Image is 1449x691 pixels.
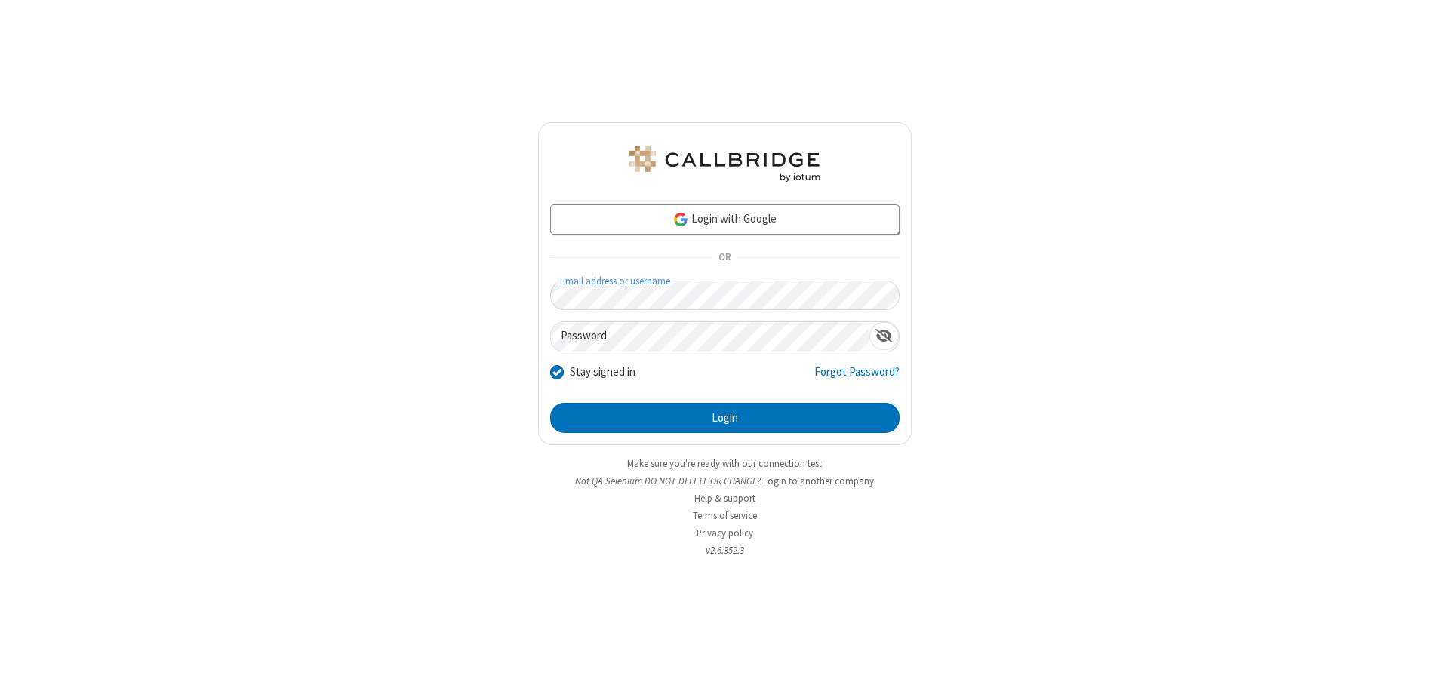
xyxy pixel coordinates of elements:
a: Help & support [694,492,755,505]
img: google-icon.png [672,211,689,228]
li: Not QA Selenium DO NOT DELETE OR CHANGE? [538,474,912,488]
li: v2.6.352.3 [538,543,912,557]
a: Forgot Password? [814,364,900,392]
a: Login with Google [550,204,900,235]
div: Show password [869,322,899,350]
input: Password [551,322,869,352]
a: Terms of service [693,509,757,522]
button: Login [550,403,900,433]
label: Stay signed in [570,364,635,381]
span: OR [712,247,737,269]
a: Make sure you're ready with our connection test [627,457,822,470]
a: Privacy policy [697,527,753,539]
button: Login to another company [763,474,874,488]
img: QA Selenium DO NOT DELETE OR CHANGE [626,146,823,182]
input: Email address or username [550,281,900,310]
